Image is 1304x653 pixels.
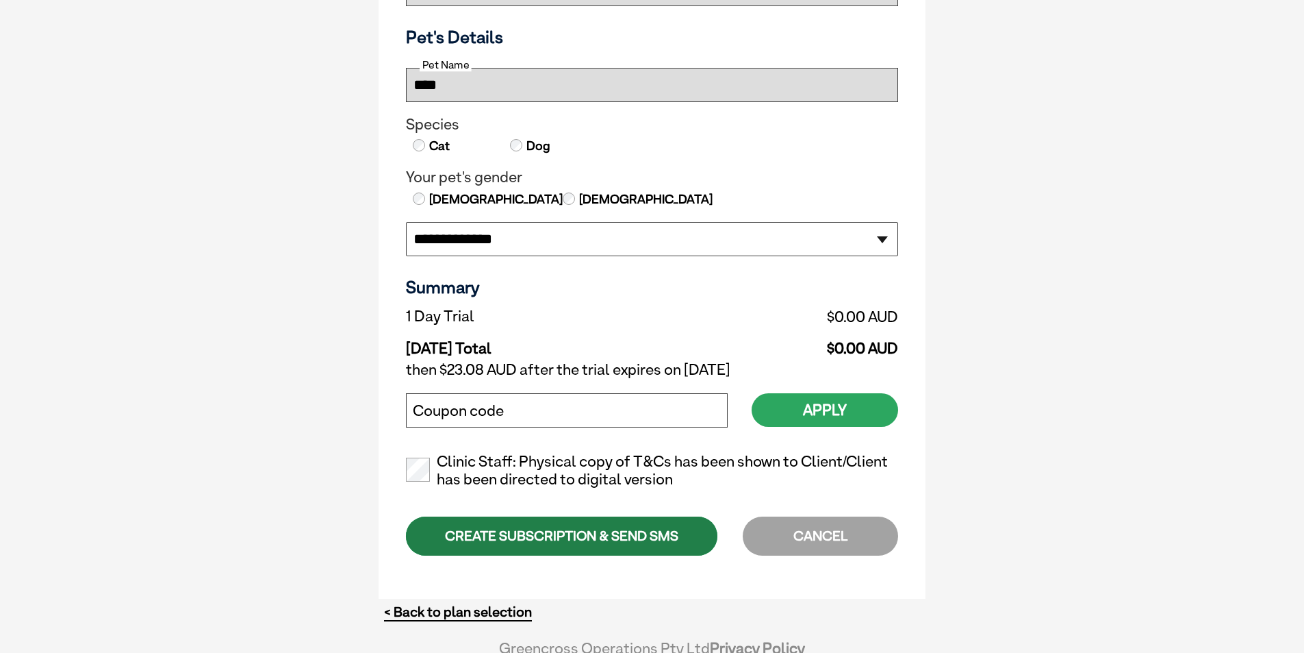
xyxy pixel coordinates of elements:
[743,517,898,556] div: CANCEL
[406,358,898,382] td: then $23.08 AUD after the trial expires on [DATE]
[674,329,898,358] td: $0.00 AUD
[400,27,904,47] h3: Pet's Details
[406,116,898,134] legend: Species
[406,329,674,358] td: [DATE] Total
[406,277,898,297] h3: Summary
[406,304,674,329] td: 1 Day Trial
[384,604,532,621] a: < Back to plan selection
[406,517,717,556] div: CREATE SUBSCRIPTION & SEND SMS
[674,304,898,329] td: $0.00 AUD
[406,169,898,186] legend: Your pet's gender
[413,402,504,420] label: Coupon code
[752,393,898,427] button: Apply
[406,458,430,482] input: Clinic Staff: Physical copy of T&Cs has been shown to Client/Client has been directed to digital ...
[406,453,898,489] label: Clinic Staff: Physical copy of T&Cs has been shown to Client/Client has been directed to digital ...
